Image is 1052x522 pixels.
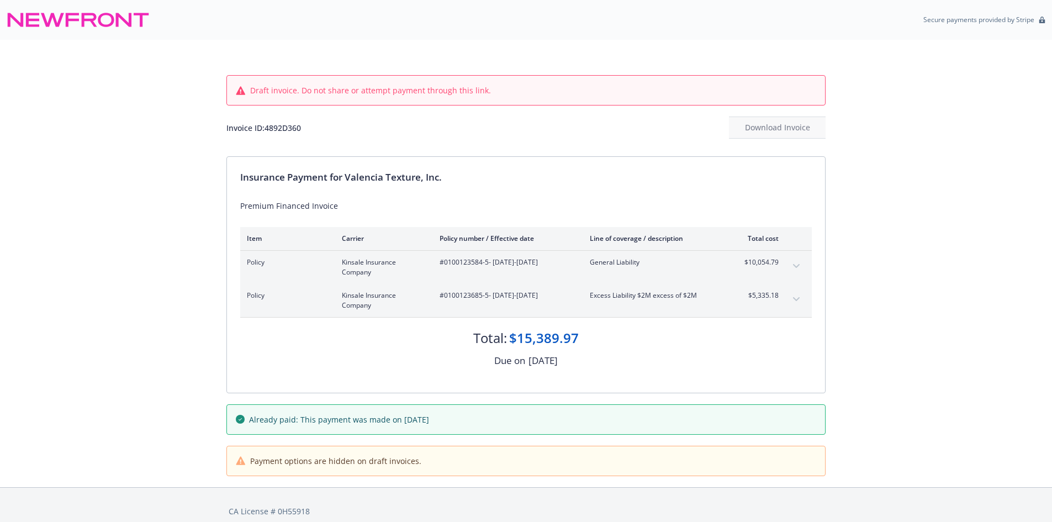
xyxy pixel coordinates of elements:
span: $5,335.18 [737,291,779,300]
div: PolicyKinsale Insurance Company#0100123685-5- [DATE]-[DATE]Excess Liability $2M excess of $2M$5,3... [240,284,812,317]
div: Total cost [737,234,779,243]
span: Excess Liability $2M excess of $2M [590,291,720,300]
span: Kinsale Insurance Company [342,257,422,277]
div: Due on [494,354,525,368]
div: PolicyKinsale Insurance Company#0100123584-5- [DATE]-[DATE]General Liability$10,054.79expand content [240,251,812,284]
span: Already paid: This payment was made on [DATE] [249,414,429,425]
button: expand content [787,291,805,308]
span: Policy [247,291,324,300]
span: Kinsale Insurance Company [342,291,422,310]
span: #0100123584-5 - [DATE]-[DATE] [440,257,572,267]
div: Insurance Payment for Valencia Texture, Inc. [240,170,812,184]
div: Carrier [342,234,422,243]
div: Premium Financed Invoice [240,200,812,212]
span: Policy [247,257,324,267]
span: General Liability [590,257,720,267]
p: Secure payments provided by Stripe [923,15,1034,24]
div: CA License # 0H55918 [229,505,823,517]
span: Draft invoice. Do not share or attempt payment through this link. [250,85,491,96]
div: $15,389.97 [509,329,579,347]
div: Policy number / Effective date [440,234,572,243]
span: #0100123685-5 - [DATE]-[DATE] [440,291,572,300]
div: Total: [473,329,507,347]
div: Item [247,234,324,243]
button: expand content [787,257,805,275]
div: Invoice ID: 4892D360 [226,122,301,134]
div: Line of coverage / description [590,234,720,243]
span: $10,054.79 [737,257,779,267]
span: Payment options are hidden on draft invoices. [250,455,421,467]
div: [DATE] [528,354,558,368]
div: Download Invoice [729,117,826,138]
button: Download Invoice [729,117,826,139]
